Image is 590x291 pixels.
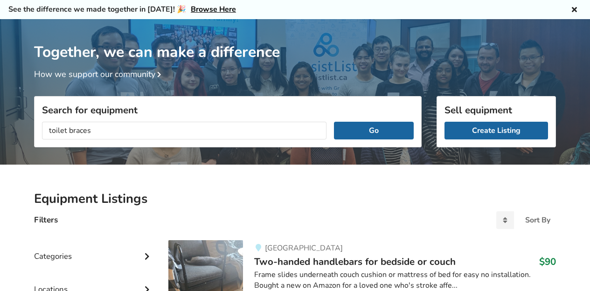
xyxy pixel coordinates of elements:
div: Categories [34,233,153,266]
h1: Together, we can make a difference [34,19,556,62]
div: Frame slides underneath couch cushion or mattress of bed for easy no installation. Bought a new o... [254,270,556,291]
a: Browse Here [191,4,236,14]
a: How we support our community [34,69,165,80]
a: Create Listing [444,122,548,139]
h4: Filters [34,215,58,225]
h3: Search for equipment [42,104,414,116]
input: I am looking for... [42,122,326,139]
div: Sort By [525,216,550,224]
h2: Equipment Listings [34,191,556,207]
button: Go [334,122,414,139]
h3: Sell equipment [444,104,548,116]
h3: $90 [539,256,556,268]
span: Two-handed handlebars for bedside or couch [254,255,456,268]
h5: See the difference we made together in [DATE]! 🎉 [8,5,236,14]
span: [GEOGRAPHIC_DATA] [265,243,343,253]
